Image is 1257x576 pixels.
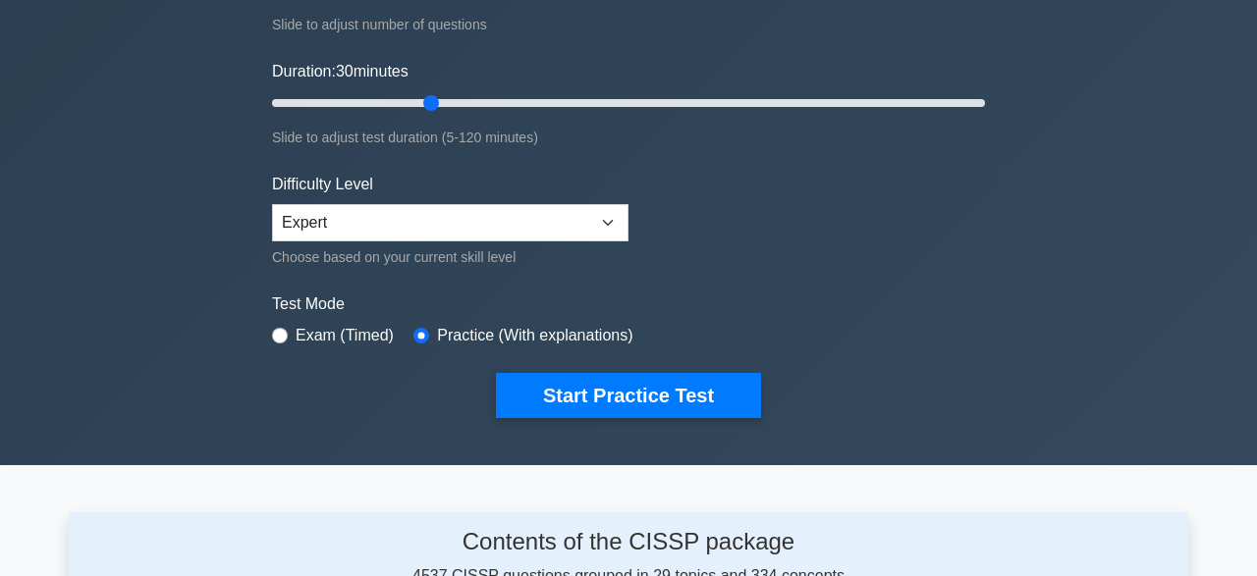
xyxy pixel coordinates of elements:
label: Duration: minutes [272,60,409,83]
span: 30 [336,63,354,79]
h4: Contents of the CISSP package [233,528,1025,556]
div: Choose based on your current skill level [272,245,628,269]
label: Test Mode [272,292,985,316]
button: Start Practice Test [496,373,761,418]
div: Slide to adjust number of questions [272,13,985,36]
label: Exam (Timed) [296,324,394,347]
label: Practice (With explanations) [437,324,632,347]
label: Difficulty Level [272,173,373,196]
div: Slide to adjust test duration (5-120 minutes) [272,126,985,149]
